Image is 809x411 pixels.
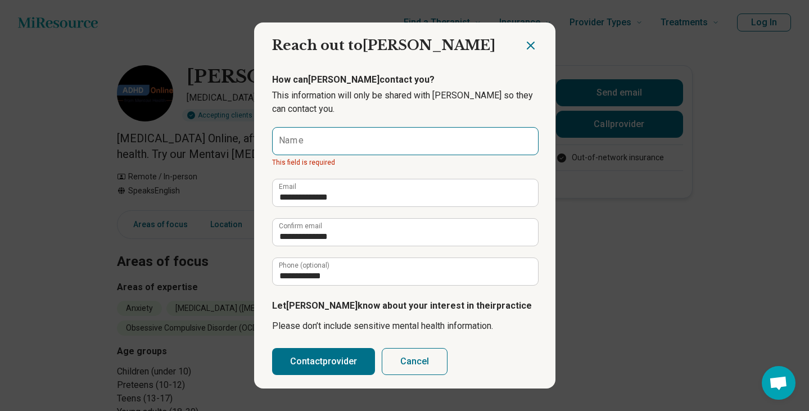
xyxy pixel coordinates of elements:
[279,136,304,145] label: Name
[279,223,322,229] label: Confirm email
[524,39,537,52] button: Close dialog
[279,183,296,190] label: Email
[272,348,375,375] button: Contactprovider
[272,89,537,116] p: This information will only be shared with [PERSON_NAME] so they can contact you.
[272,319,537,333] p: Please don’t include sensitive mental health information.
[272,299,537,313] p: Let [PERSON_NAME] know about your interest in their practice
[279,262,329,269] label: Phone (optional)
[382,348,448,375] button: Cancel
[272,157,537,168] span: This field is required
[272,73,537,87] p: How can [PERSON_NAME] contact you?
[272,37,495,53] span: Reach out to [PERSON_NAME]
